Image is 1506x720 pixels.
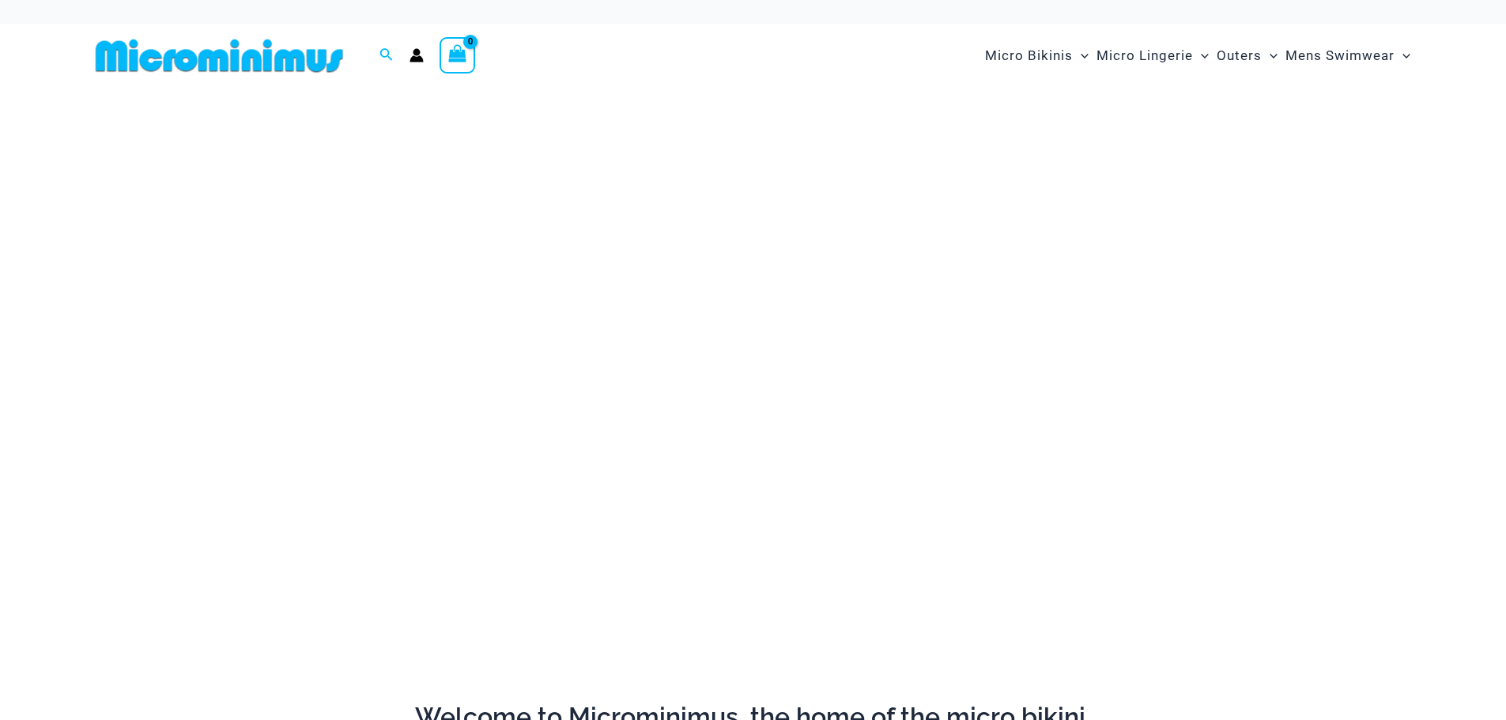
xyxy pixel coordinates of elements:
[1262,36,1278,76] span: Menu Toggle
[1395,36,1410,76] span: Menu Toggle
[1093,32,1213,80] a: Micro LingerieMenu ToggleMenu Toggle
[985,36,1073,76] span: Micro Bikinis
[89,38,349,74] img: MM SHOP LOGO FLAT
[1281,32,1414,80] a: Mens SwimwearMenu ToggleMenu Toggle
[1217,36,1262,76] span: Outers
[981,32,1093,80] a: Micro BikinisMenu ToggleMenu Toggle
[379,46,394,66] a: Search icon link
[1096,36,1193,76] span: Micro Lingerie
[410,48,424,62] a: Account icon link
[440,37,476,74] a: View Shopping Cart, empty
[1193,36,1209,76] span: Menu Toggle
[1213,32,1281,80] a: OutersMenu ToggleMenu Toggle
[1073,36,1089,76] span: Menu Toggle
[979,29,1417,82] nav: Site Navigation
[1285,36,1395,76] span: Mens Swimwear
